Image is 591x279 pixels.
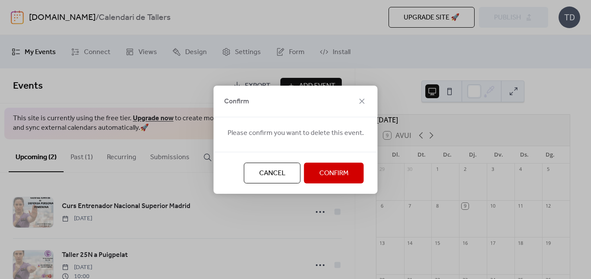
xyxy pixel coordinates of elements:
[304,163,364,183] button: Confirm
[259,168,286,179] span: Cancel
[228,128,364,138] span: Please confirm you want to delete this event.
[244,163,301,183] button: Cancel
[224,96,249,107] span: Confirm
[319,168,349,179] span: Confirm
